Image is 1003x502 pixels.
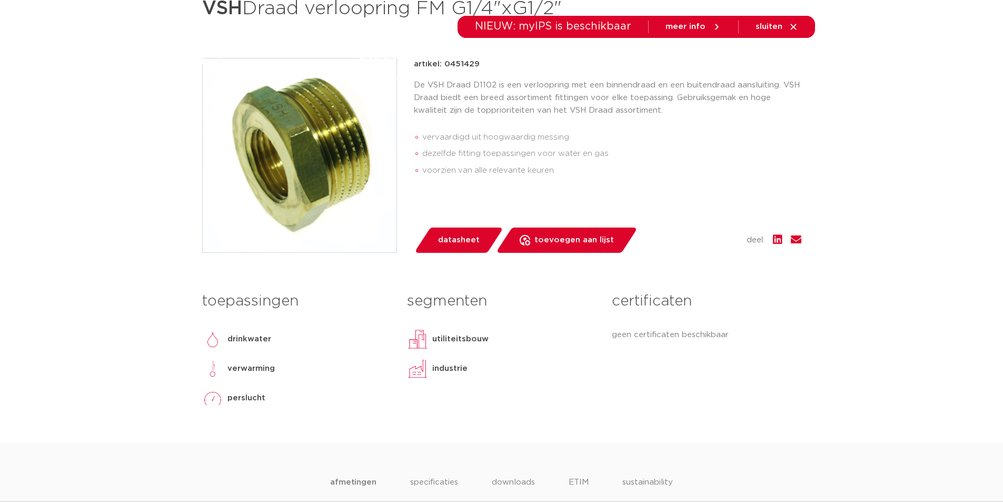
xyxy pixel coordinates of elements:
[202,291,391,312] h3: toepassingen
[763,47,774,71] div: my IPS
[666,23,706,31] span: meer info
[227,333,271,346] p: drinkwater
[407,358,428,379] img: industrie
[203,58,396,252] img: Product Image for VSH Draad verloopring FM G1/4"xG1/2"
[422,129,801,146] li: vervaardigd uit hoogwaardig messing
[202,329,223,350] img: drinkwater
[438,232,480,249] span: datasheet
[423,39,456,80] a: markten
[407,329,428,350] img: utiliteitsbouw
[475,21,631,32] span: NIEUW: myIPS is beschikbaar
[620,39,653,80] a: services
[612,291,801,312] h3: certificaten
[534,232,614,249] span: toevoegen aan lijst
[747,234,764,247] span: deel:
[432,362,468,375] p: industrie
[554,39,599,80] a: downloads
[756,22,798,32] a: sluiten
[407,291,596,312] h3: segmenten
[674,39,711,80] a: over ons
[422,162,801,179] li: voorzien van alle relevante keuren
[359,39,711,80] nav: Menu
[432,333,489,346] p: utiliteitsbouw
[422,145,801,162] li: dezelfde fitting toepassingen voor water en gas
[202,358,223,379] img: verwarming
[478,39,533,80] a: toepassingen
[202,388,223,409] img: perslucht
[414,228,503,253] a: datasheet
[666,22,721,32] a: meer info
[359,39,402,80] a: producten
[227,362,275,375] p: verwarming
[756,23,782,31] span: sluiten
[414,79,801,117] p: De VSH Draad D1102 is een verloopring met een binnendraad en een buitendraad aansluiting. VSH Dra...
[227,392,265,405] p: perslucht
[612,329,801,341] p: geen certificaten beschikbaar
